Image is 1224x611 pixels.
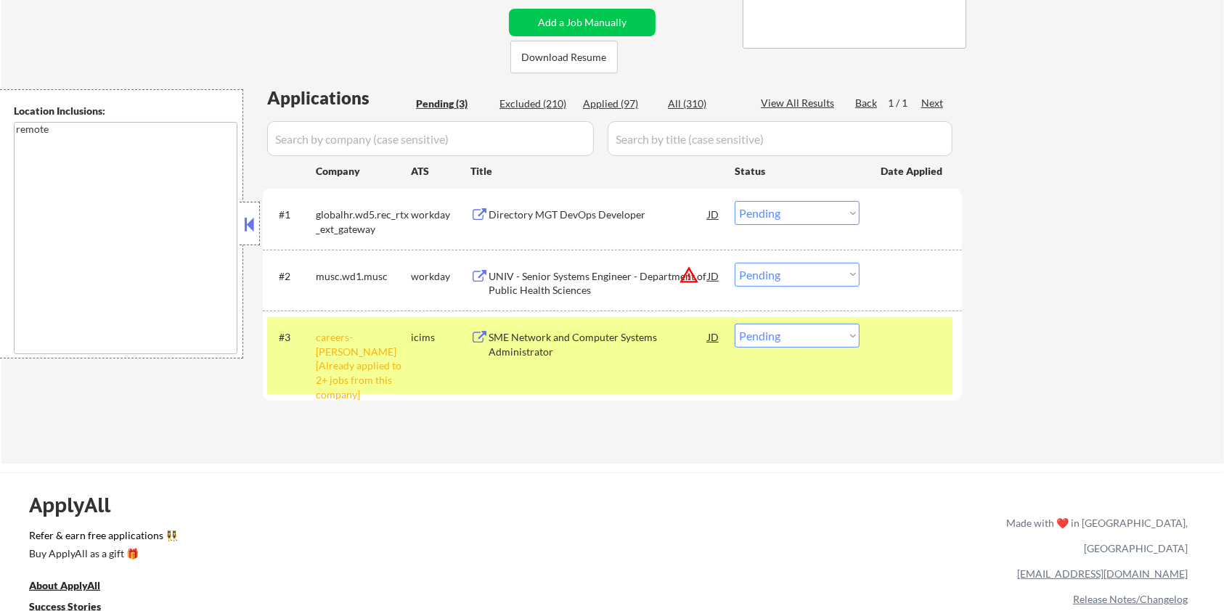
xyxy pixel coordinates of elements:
[855,96,878,110] div: Back
[1000,510,1188,561] div: Made with ❤️ in [GEOGRAPHIC_DATA], [GEOGRAPHIC_DATA]
[509,9,656,36] button: Add a Job Manually
[267,121,594,156] input: Search by company (case sensitive)
[29,493,127,517] div: ApplyAll
[608,121,952,156] input: Search by title (case sensitive)
[29,578,121,596] a: About ApplyAll
[279,330,304,345] div: #3
[489,208,708,222] div: Directory MGT DevOps Developer
[411,330,470,345] div: icims
[489,269,708,298] div: UNIV - Senior Systems Engineer - Department of Public Health Sciences
[279,208,304,222] div: #1
[416,97,489,111] div: Pending (3)
[735,157,860,184] div: Status
[14,104,237,118] div: Location Inclusions:
[1017,567,1188,580] a: [EMAIL_ADDRESS][DOMAIN_NAME]
[921,96,944,110] div: Next
[489,330,708,358] div: SME Network and Computer Systems Administrator
[679,265,699,285] button: warning_amber
[316,164,411,179] div: Company
[761,96,839,110] div: View All Results
[1073,593,1188,605] a: Release Notes/Changelog
[470,164,721,179] div: Title
[881,164,944,179] div: Date Applied
[510,41,618,73] button: Download Resume
[29,546,174,564] a: Buy ApplyAll as a gift 🎁
[706,201,721,227] div: JD
[888,96,921,110] div: 1 / 1
[411,164,470,179] div: ATS
[316,208,411,236] div: globalhr.wd5.rec_rtx_ext_gateway
[29,530,703,546] a: Refer & earn free applications 👯‍♀️
[29,579,100,591] u: About ApplyAll
[279,269,304,284] div: #2
[706,263,721,289] div: JD
[267,89,411,107] div: Applications
[316,330,411,401] div: careers-[PERSON_NAME] [Already applied to 2+ jobs from this company]
[499,97,572,111] div: Excluded (210)
[316,269,411,284] div: musc.wd1.musc
[583,97,656,111] div: Applied (97)
[411,269,470,284] div: workday
[668,97,740,111] div: All (310)
[411,208,470,222] div: workday
[706,324,721,350] div: JD
[29,549,174,559] div: Buy ApplyAll as a gift 🎁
